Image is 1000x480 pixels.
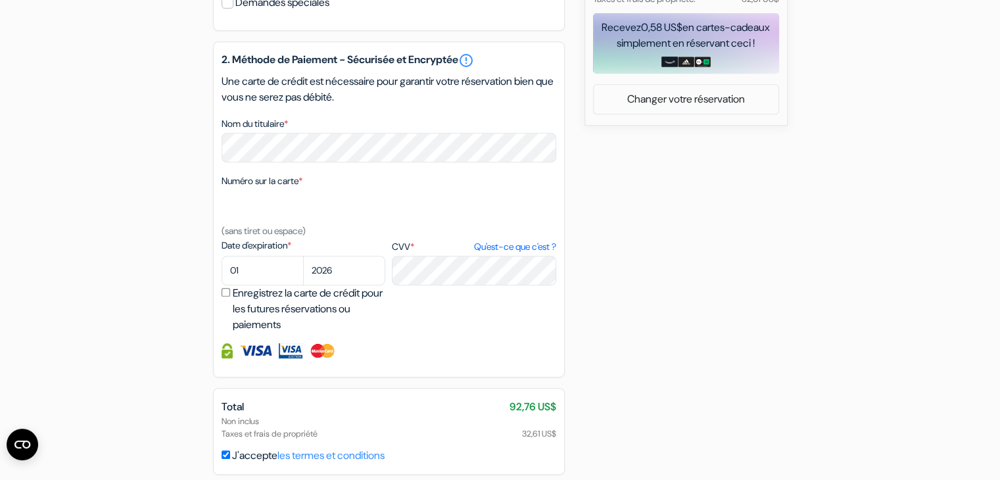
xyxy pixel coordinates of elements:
button: Ouvrir le widget CMP [7,429,38,460]
img: uber-uber-eats-card.png [694,57,711,67]
label: Enregistrez la carte de crédit pour les futures réservations ou paiements [233,285,389,333]
label: CVV [392,240,556,254]
a: Changer votre réservation [594,87,778,112]
small: (sans tiret ou espace) [222,225,306,237]
span: Total [222,400,244,414]
label: Nom du titulaire [222,117,288,131]
div: Non inclus Taxes et frais de propriété [222,415,556,440]
p: Une carte de crédit est nécessaire pour garantir votre réservation bien que vous ne serez pas déb... [222,74,556,105]
img: Master Card [309,343,336,358]
img: amazon-card-no-text.png [661,57,678,67]
a: Qu'est-ce que c'est ? [473,240,556,254]
label: Numéro sur la carte [222,174,302,188]
img: Information de carte de crédit entièrement encryptée et sécurisée [222,343,233,358]
span: 92,76 US$ [510,399,556,415]
label: Date d'expiration [222,239,385,252]
div: Recevez en cartes-cadeaux simplement en réservant ceci ! [593,20,779,51]
img: adidas-card.png [678,57,694,67]
img: Visa [239,343,272,358]
a: les termes et conditions [277,448,385,462]
span: 32,61 US$ [522,427,556,440]
h5: 2. Méthode de Paiement - Sécurisée et Encryptée [222,53,556,68]
label: J'accepte [232,448,385,464]
a: error_outline [458,53,474,68]
img: Visa Electron [279,343,302,358]
span: 0,58 US$ [641,20,682,34]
